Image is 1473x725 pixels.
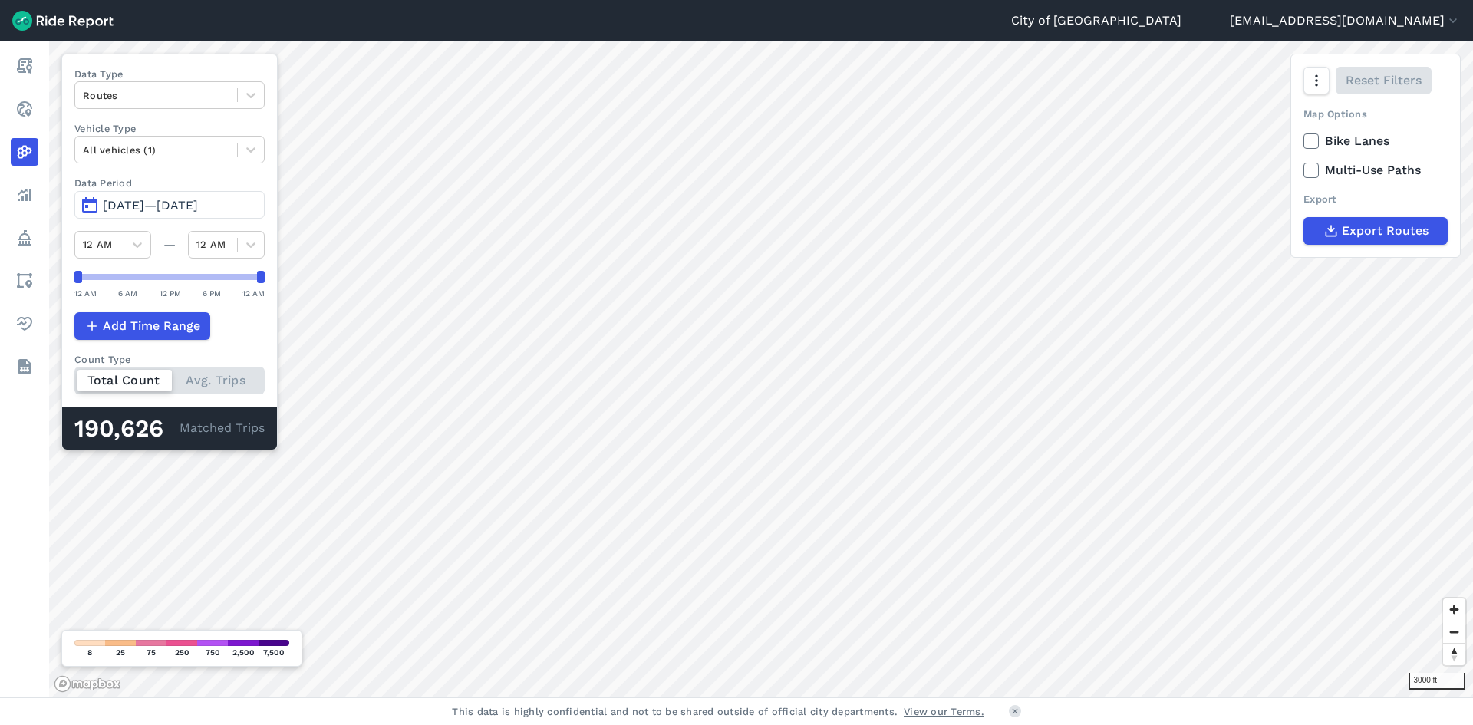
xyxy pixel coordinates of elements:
button: Add Time Range [74,312,210,340]
a: Report [11,52,38,80]
a: Policy [11,224,38,252]
a: View our Terms. [904,704,984,719]
label: Vehicle Type [74,121,265,136]
button: Reset Filters [1336,67,1432,94]
a: Health [11,310,38,338]
label: Data Period [74,176,265,190]
div: 12 AM [74,286,97,300]
div: Export [1303,192,1448,206]
img: Ride Report [12,11,114,31]
button: Export Routes [1303,217,1448,245]
span: Export Routes [1342,222,1429,240]
label: Multi-Use Paths [1303,161,1448,180]
label: Data Type [74,67,265,81]
a: Datasets [11,353,38,381]
span: Reset Filters [1346,71,1422,90]
a: Heatmaps [11,138,38,166]
button: [EMAIL_ADDRESS][DOMAIN_NAME] [1230,12,1461,30]
div: 6 PM [203,286,221,300]
a: Mapbox logo [54,675,121,693]
div: 3000 ft [1409,673,1465,690]
div: 190,626 [74,419,180,439]
label: Bike Lanes [1303,132,1448,150]
div: 6 AM [118,286,137,300]
div: — [151,236,188,254]
a: Realtime [11,95,38,123]
button: Reset bearing to north [1443,643,1465,665]
a: Analyze [11,181,38,209]
div: Count Type [74,352,265,367]
div: Matched Trips [62,407,277,450]
span: [DATE]—[DATE] [103,198,198,213]
span: Add Time Range [103,317,200,335]
div: 12 AM [242,286,265,300]
div: Map Options [1303,107,1448,121]
button: [DATE]—[DATE] [74,191,265,219]
a: Areas [11,267,38,295]
button: Zoom out [1443,621,1465,643]
button: Zoom in [1443,598,1465,621]
a: City of [GEOGRAPHIC_DATA] [1011,12,1181,30]
div: 12 PM [160,286,181,300]
canvas: Map [49,41,1473,697]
